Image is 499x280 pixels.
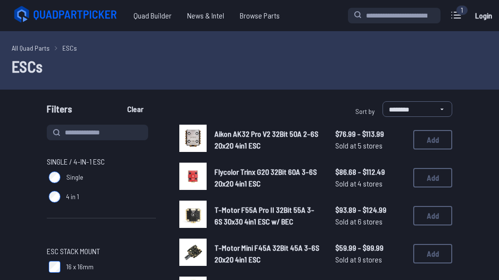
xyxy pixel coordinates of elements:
button: Add [413,244,452,263]
button: Add [413,130,452,149]
a: Login [472,6,495,25]
h1: ESCs [12,55,487,78]
span: Sold at 5 stores [335,140,405,151]
a: Quad Builder [126,6,179,25]
span: 4 in 1 [66,192,79,202]
span: 16 x 16mm [66,262,94,272]
span: Aikon AK32 Pro V2 32Bit 50A 2-6S 20x20 4in1 ESC [214,129,318,150]
div: 1 [456,5,468,15]
a: All Quad Parts [12,43,50,53]
button: Clear [119,101,152,117]
span: ESC Stack Mount [47,245,100,257]
a: Browse Parts [232,6,288,25]
a: News & Intel [179,6,232,25]
span: Sort by [355,107,375,115]
input: 16 x 16mm [49,261,60,273]
select: Sort by [383,101,452,117]
span: Filters [47,101,72,121]
span: $86.68 - $112.49 [335,166,405,178]
input: Single [49,171,60,183]
span: Sold at 6 stores [335,216,405,227]
span: Sold at 4 stores [335,178,405,189]
span: Flycolor Trinx G20 32Bit 60A 3-6S 20x20 4in1 ESC [214,167,317,188]
button: Add [413,168,452,187]
a: image [179,239,207,269]
span: $59.99 - $99.99 [335,242,405,254]
a: image [179,163,207,193]
img: image [179,125,207,152]
a: image [179,201,207,231]
a: Aikon AK32 Pro V2 32Bit 50A 2-6S 20x20 4in1 ESC [214,128,320,151]
span: T-Motor F55A Pro II 32Bit 55A 3-6S 30x30 4in1 ESC w/ BEC [214,205,314,226]
span: T-Motor Mini F45A 32Bit 45A 3-6S 20x20 4in1 ESC [214,243,319,264]
span: Single / 4-in-1 ESC [47,156,105,168]
span: $93.89 - $124.99 [335,204,405,216]
img: image [179,239,207,266]
input: 4 in 1 [49,191,60,203]
a: T-Motor Mini F45A 32Bit 45A 3-6S 20x20 4in1 ESC [214,242,320,265]
a: Flycolor Trinx G20 32Bit 60A 3-6S 20x20 4in1 ESC [214,166,320,189]
img: image [179,201,207,228]
a: image [179,125,207,155]
span: Sold at 9 stores [335,254,405,265]
a: T-Motor F55A Pro II 32Bit 55A 3-6S 30x30 4in1 ESC w/ BEC [214,204,320,227]
a: ESCs [62,43,77,53]
span: Single [66,172,83,182]
button: Add [413,206,452,225]
span: $76.99 - $113.99 [335,128,405,140]
img: image [179,163,207,190]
